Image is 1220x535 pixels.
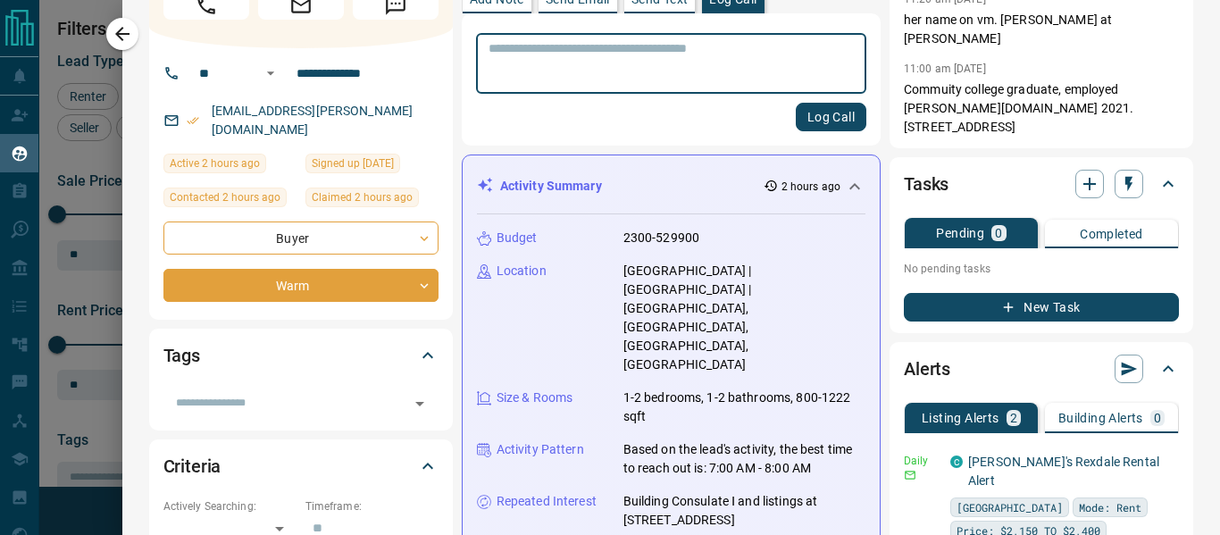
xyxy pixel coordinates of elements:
button: Open [260,63,281,84]
p: [GEOGRAPHIC_DATA] | [GEOGRAPHIC_DATA] | [GEOGRAPHIC_DATA], [GEOGRAPHIC_DATA], [GEOGRAPHIC_DATA], ... [623,262,865,374]
p: 2 hours ago [781,179,840,195]
button: Log Call [796,103,866,131]
div: Alerts [904,347,1179,390]
div: Activity Summary2 hours ago [477,170,865,203]
button: Open [407,391,432,416]
p: 1-2 bedrooms, 1-2 bathrooms, 800-1222 sqft [623,389,865,426]
p: Building Consulate Ⅰ and listings at [STREET_ADDRESS] [623,492,865,530]
p: Commuity college graduate, employed [PERSON_NAME][DOMAIN_NAME] 2021. [STREET_ADDRESS] [904,80,1179,137]
h2: Tasks [904,170,948,198]
span: [GEOGRAPHIC_DATA] [957,498,1063,516]
p: Based on the lead's activity, the best time to reach out is: 7:00 AM - 8:00 AM [623,440,865,478]
span: Signed up [DATE] [312,155,394,172]
p: Size & Rooms [497,389,573,407]
svg: Email [904,469,916,481]
p: Repeated Interest [497,492,597,511]
div: Mon Aug 18 2025 [163,154,297,179]
p: Activity Summary [500,177,602,196]
p: Timeframe: [305,498,439,514]
span: Active 2 hours ago [170,155,260,172]
p: her name on vm. [PERSON_NAME] at [PERSON_NAME] [904,11,1179,48]
p: 11:00 am [DATE] [904,63,986,75]
div: Mon Aug 18 2025 [305,188,439,213]
div: Mon Aug 18 2025 [163,188,297,213]
a: [EMAIL_ADDRESS][PERSON_NAME][DOMAIN_NAME] [212,104,414,137]
div: condos.ca [950,456,963,468]
p: 0 [995,227,1002,239]
div: Tasks [904,163,1179,205]
h2: Criteria [163,452,221,481]
p: Budget [497,229,538,247]
p: 2300-529900 [623,229,699,247]
div: Tue Jun 03 2025 [305,154,439,179]
p: Activity Pattern [497,440,584,459]
span: Contacted 2 hours ago [170,188,280,206]
div: Criteria [163,445,439,488]
p: Listing Alerts [922,412,999,424]
p: Location [497,262,547,280]
p: Building Alerts [1058,412,1143,424]
h2: Tags [163,341,200,370]
div: Warm [163,269,439,302]
svg: Email Verified [187,114,199,127]
button: New Task [904,293,1179,322]
a: [PERSON_NAME]'s Rexdale Rental Alert [968,455,1159,488]
h2: Alerts [904,355,950,383]
p: 2 [1010,412,1017,424]
p: Completed [1080,228,1143,240]
p: No pending tasks [904,255,1179,282]
span: Mode: Rent [1079,498,1141,516]
span: Claimed 2 hours ago [312,188,413,206]
p: 0 [1154,412,1161,424]
p: Pending [936,227,984,239]
p: Daily [904,453,940,469]
div: Tags [163,334,439,377]
p: Actively Searching: [163,498,297,514]
div: Buyer [163,222,439,255]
